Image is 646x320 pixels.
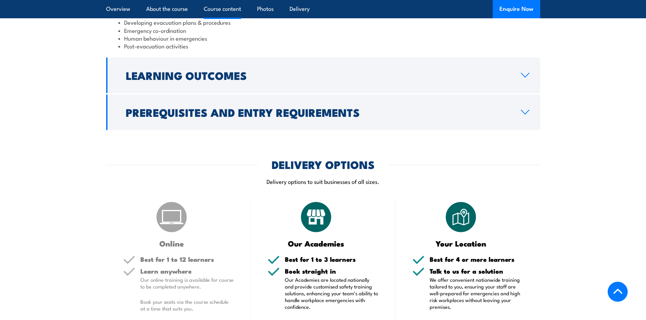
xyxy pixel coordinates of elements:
h5: Learn anywhere [140,268,234,274]
p: We offer convenient nationwide training tailored to you, ensuring your staff are well-prepared fo... [430,276,523,310]
a: Prerequisites and Entry Requirements [106,94,540,130]
p: Our Academies are located nationally and provide customised safety training solutions, enhancing ... [285,276,378,310]
h5: Best for 1 to 12 learners [140,256,234,262]
h5: Book straight in [285,268,378,274]
h2: DELIVERY OPTIONS [272,159,375,169]
h5: Best for 4 or more learners [430,256,523,262]
li: Post-evacuation activities [118,42,528,50]
li: Developing evacuation plans & procedures [118,18,528,26]
li: Human behaviour in emergencies [118,34,528,42]
a: Learning Outcomes [106,58,540,93]
h3: Online [123,239,220,247]
h3: Our Academies [268,239,365,247]
li: Emergency co-ordination [118,26,528,34]
p: Delivery options to suit businesses of all sizes. [106,177,540,185]
h2: Prerequisites and Entry Requirements [126,107,510,117]
p: Our online training is available for course to be completed anywhere. [140,276,234,290]
h5: Talk to us for a solution [430,268,523,274]
p: Book your seats via the course schedule at a time that suits you. [140,298,234,312]
h2: Learning Outcomes [126,70,510,80]
h3: Your Location [412,239,510,247]
h5: Best for 1 to 3 learners [285,256,378,262]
